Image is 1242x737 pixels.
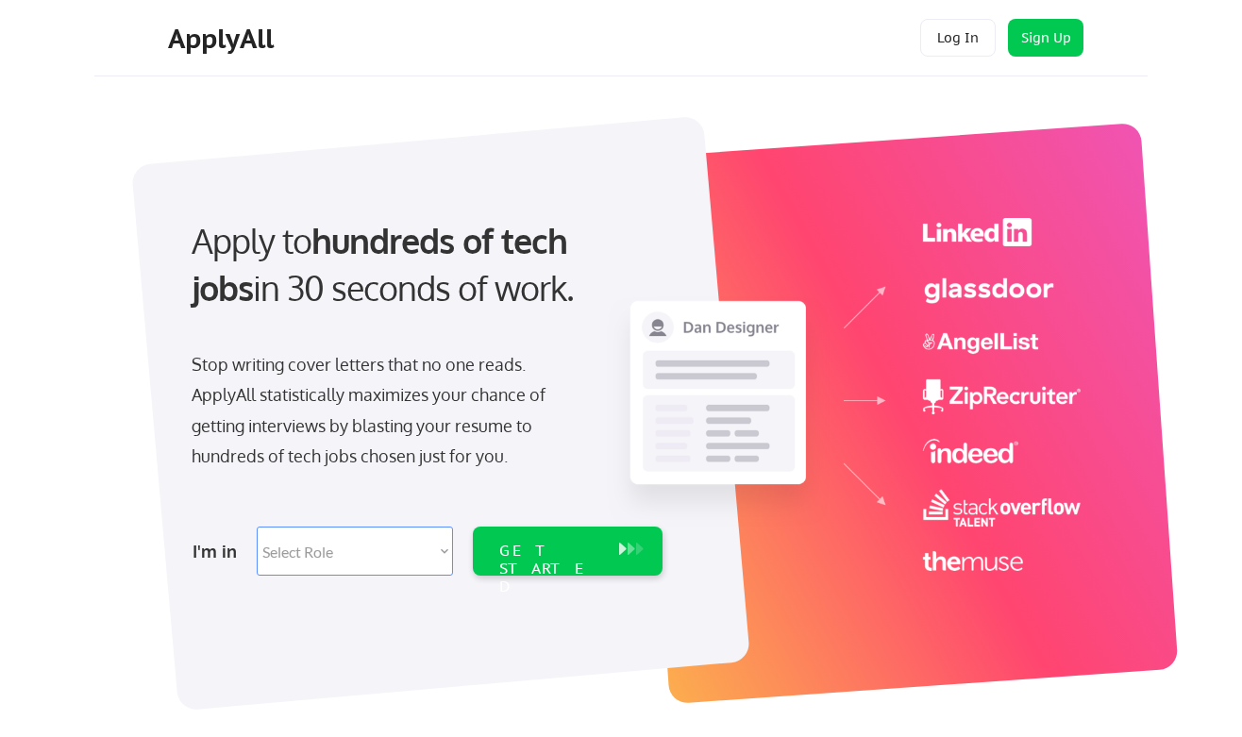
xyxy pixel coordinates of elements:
[192,219,576,309] strong: hundreds of tech jobs
[920,19,996,57] button: Log In
[1008,19,1083,57] button: Sign Up
[193,536,245,566] div: I'm in
[168,23,279,55] div: ApplyAll
[192,349,579,472] div: Stop writing cover letters that no one reads. ApplyAll statistically maximizes your chance of get...
[192,217,655,312] div: Apply to in 30 seconds of work.
[499,542,600,596] div: GET STARTED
